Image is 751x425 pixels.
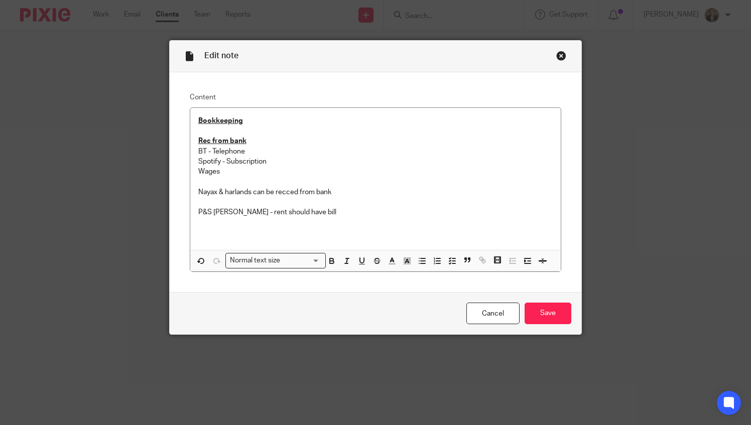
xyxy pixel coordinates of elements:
span: Normal text size [228,255,283,266]
p: Spotify - Subscription [198,157,553,167]
input: Search for option [284,255,320,266]
label: Content [190,92,562,102]
p: Wages [198,167,553,177]
div: Search for option [225,253,326,268]
input: Save [525,303,571,324]
div: Close this dialog window [556,51,566,61]
span: Edit note [204,52,238,60]
a: Cancel [466,303,520,324]
p: BT - Telephone [198,147,553,157]
p: Nayax & harlands can be recced from bank [198,187,553,197]
u: Bookkeeping [198,117,243,124]
u: Rec from bank [198,137,246,145]
p: P&S [PERSON_NAME] - rent should have bill [198,207,553,217]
